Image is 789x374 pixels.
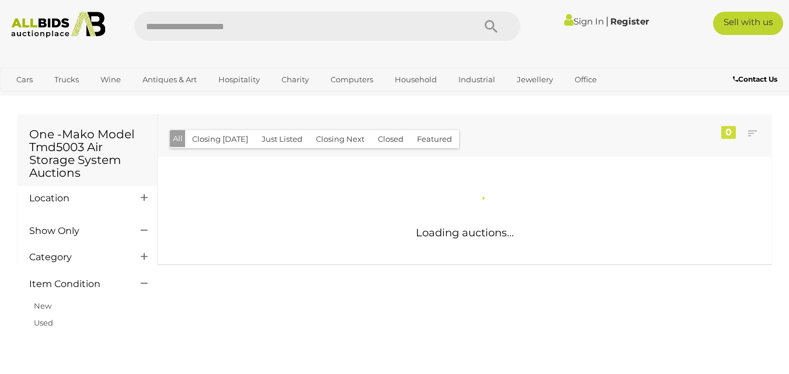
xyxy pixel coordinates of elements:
a: Used [34,318,53,327]
a: Antiques & Art [135,70,204,89]
a: Office [567,70,604,89]
a: Sell with us [713,12,783,35]
h4: Category [29,252,123,263]
a: Computers [323,70,381,89]
a: Sign In [564,16,604,27]
a: Jewellery [509,70,561,89]
a: Sports [9,89,48,109]
img: Allbids.com.au [6,12,111,38]
a: New [34,301,51,310]
h1: One -Mako Model Tmd5003 Air Storage System Auctions [29,128,145,179]
a: [GEOGRAPHIC_DATA] [54,89,152,109]
a: Hospitality [211,70,267,89]
div: 0 [721,126,736,139]
a: Wine [93,70,128,89]
button: Closing Next [309,130,371,148]
a: Trucks [47,70,86,89]
a: Charity [274,70,317,89]
button: Just Listed [255,130,310,148]
span: | [606,15,609,27]
a: Cars [9,70,40,89]
h4: Show Only [29,226,123,236]
button: Closing [DATE] [185,130,255,148]
a: Industrial [451,70,503,89]
button: All [170,130,186,147]
a: Register [610,16,649,27]
button: Closed [371,130,411,148]
b: Contact Us [733,75,777,83]
button: Featured [410,130,459,148]
h4: Location [29,193,123,204]
h4: Item Condition [29,279,123,289]
span: Loading auctions... [416,226,514,239]
button: Search [462,12,520,41]
a: Contact Us [733,73,780,86]
a: Household [387,70,444,89]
